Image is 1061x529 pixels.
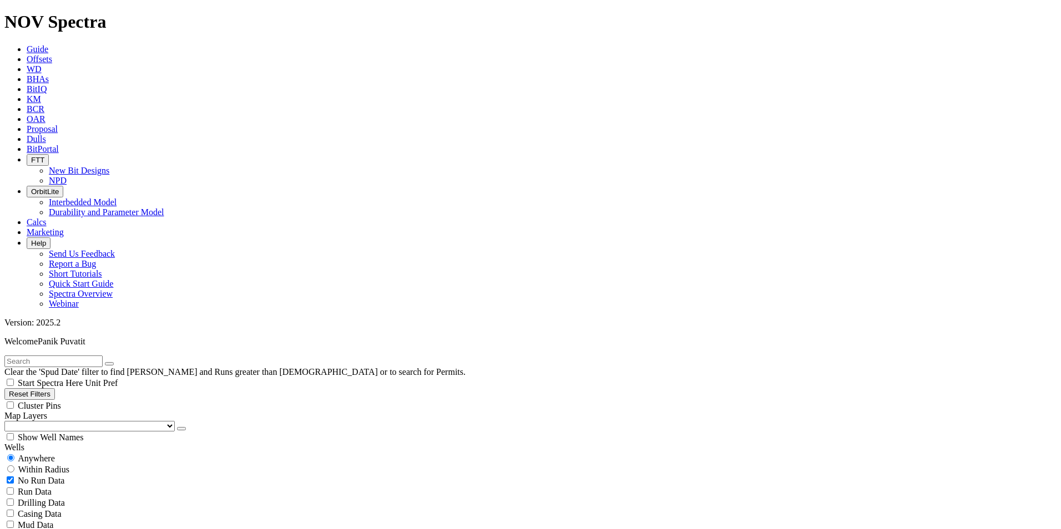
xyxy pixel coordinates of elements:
a: Durability and Parameter Model [49,207,164,217]
a: Guide [27,44,48,54]
a: WD [27,64,42,74]
a: BitIQ [27,84,47,94]
span: Anywhere [18,454,55,463]
span: No Run Data [18,476,64,485]
a: BitPortal [27,144,59,154]
span: Unit Pref [85,378,118,388]
span: Start Spectra Here [18,378,83,388]
a: BCR [27,104,44,114]
a: NPD [49,176,67,185]
input: Search [4,355,103,367]
button: Reset Filters [4,388,55,400]
span: Drilling Data [18,498,65,507]
a: Marketing [27,227,64,237]
a: Calcs [27,217,47,227]
p: Welcome [4,337,1057,347]
button: Help [27,237,50,249]
span: FTT [31,156,44,164]
span: Casing Data [18,509,62,518]
span: OrbitLite [31,187,59,196]
a: New Bit Designs [49,166,109,175]
input: Start Spectra Here [7,379,14,386]
span: Run Data [18,487,52,496]
span: Help [31,239,46,247]
a: Report a Bug [49,259,96,268]
a: BHAs [27,74,49,84]
span: Clear the 'Spud Date' filter to find [PERSON_NAME] and Runs greater than [DEMOGRAPHIC_DATA] or to... [4,367,466,377]
a: Proposal [27,124,58,134]
a: Quick Start Guide [49,279,113,288]
h1: NOV Spectra [4,12,1057,32]
button: FTT [27,154,49,166]
span: Show Well Names [18,433,83,442]
span: Map Layers [4,411,47,420]
a: Spectra Overview [49,289,113,298]
a: Short Tutorials [49,269,102,278]
a: KM [27,94,41,104]
span: Panik Puvatit [38,337,85,346]
button: OrbitLite [27,186,63,197]
a: OAR [27,114,46,124]
div: Wells [4,442,1057,452]
span: Within Radius [18,465,69,474]
a: Webinar [49,299,79,308]
a: Offsets [27,54,52,64]
span: Cluster Pins [18,401,61,410]
a: Interbedded Model [49,197,117,207]
a: Send Us Feedback [49,249,115,258]
div: Version: 2025.2 [4,318,1057,328]
a: Dulls [27,134,46,144]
